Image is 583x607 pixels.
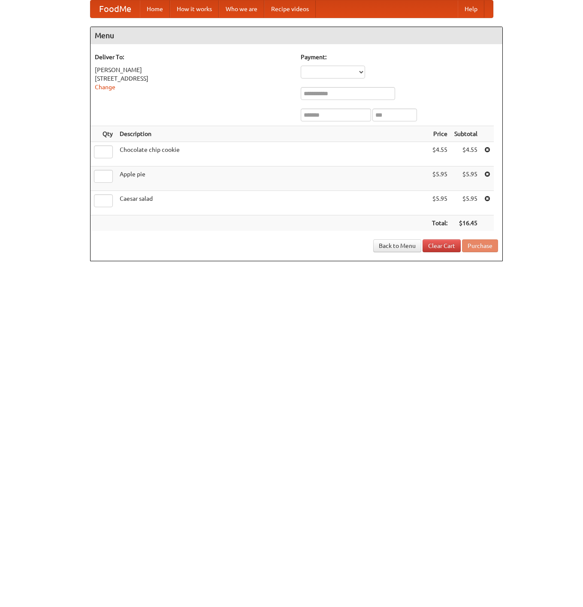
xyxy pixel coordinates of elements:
[451,126,481,142] th: Subtotal
[116,142,429,166] td: Chocolate chip cookie
[140,0,170,18] a: Home
[264,0,316,18] a: Recipe videos
[462,239,498,252] button: Purchase
[429,215,451,231] th: Total:
[95,66,292,74] div: [PERSON_NAME]
[458,0,484,18] a: Help
[423,239,461,252] a: Clear Cart
[451,191,481,215] td: $5.95
[95,53,292,61] h5: Deliver To:
[91,126,116,142] th: Qty
[451,166,481,191] td: $5.95
[116,166,429,191] td: Apple pie
[95,74,292,83] div: [STREET_ADDRESS]
[116,126,429,142] th: Description
[170,0,219,18] a: How it works
[429,126,451,142] th: Price
[429,142,451,166] td: $4.55
[429,166,451,191] td: $5.95
[91,0,140,18] a: FoodMe
[95,84,115,91] a: Change
[429,191,451,215] td: $5.95
[219,0,264,18] a: Who we are
[91,27,502,44] h4: Menu
[373,239,421,252] a: Back to Menu
[451,142,481,166] td: $4.55
[451,215,481,231] th: $16.45
[116,191,429,215] td: Caesar salad
[301,53,498,61] h5: Payment:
